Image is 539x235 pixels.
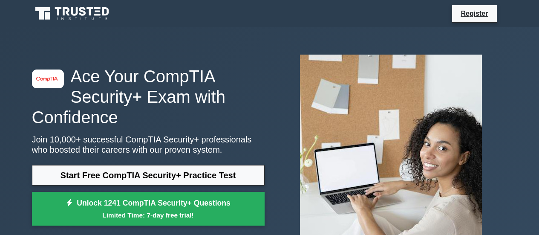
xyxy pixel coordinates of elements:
a: Start Free CompTIA Security+ Practice Test [32,165,265,186]
h1: Ace Your CompTIA Security+ Exam with Confidence [32,66,265,128]
a: Register [455,8,493,19]
a: Unlock 1241 CompTIA Security+ QuestionsLimited Time: 7-day free trial! [32,192,265,226]
p: Join 10,000+ successful CompTIA Security+ professionals who boosted their careers with our proven... [32,134,265,155]
small: Limited Time: 7-day free trial! [43,210,254,220]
